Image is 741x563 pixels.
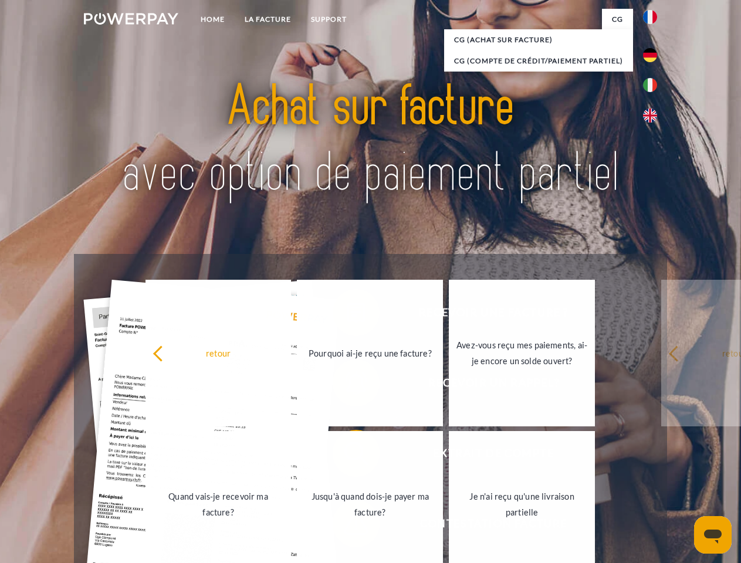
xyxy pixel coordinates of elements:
[444,29,633,50] a: CG (achat sur facture)
[643,78,657,92] img: it
[301,9,357,30] a: Support
[304,489,436,520] div: Jusqu'à quand dois-je payer ma facture?
[456,489,588,520] div: Je n'ai reçu qu'une livraison partielle
[304,345,436,361] div: Pourquoi ai-je reçu une facture?
[643,10,657,24] img: fr
[694,516,732,554] iframe: Bouton de lancement de la fenêtre de messagerie
[449,280,595,426] a: Avez-vous reçu mes paiements, ai-je encore un solde ouvert?
[456,337,588,369] div: Avez-vous reçu mes paiements, ai-je encore un solde ouvert?
[153,345,285,361] div: retour
[235,9,301,30] a: LA FACTURE
[643,48,657,62] img: de
[112,56,629,225] img: title-powerpay_fr.svg
[84,13,178,25] img: logo-powerpay-white.svg
[191,9,235,30] a: Home
[444,50,633,72] a: CG (Compte de crédit/paiement partiel)
[602,9,633,30] a: CG
[153,489,285,520] div: Quand vais-je recevoir ma facture?
[643,108,657,123] img: en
